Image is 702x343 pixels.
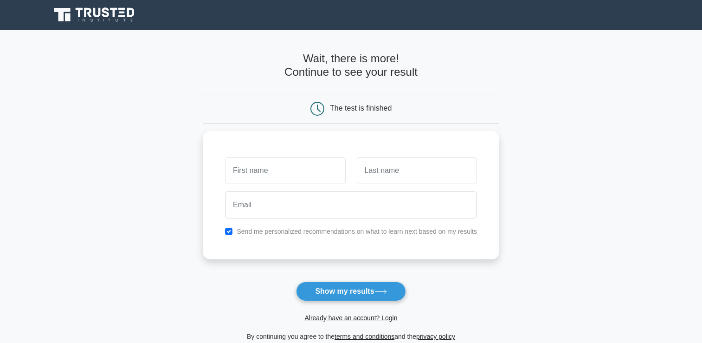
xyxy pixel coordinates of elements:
input: Email [225,191,477,218]
h4: Wait, there is more! Continue to see your result [203,52,499,79]
label: Send me personalized recommendations on what to learn next based on my results [237,228,477,235]
a: Already have an account? Login [304,314,397,322]
button: Show my results [296,282,406,301]
input: Last name [357,157,477,184]
div: The test is finished [330,104,392,112]
a: terms and conditions [335,333,394,340]
a: privacy policy [416,333,455,340]
input: First name [225,157,345,184]
div: By continuing you agree to the and the [197,331,505,342]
